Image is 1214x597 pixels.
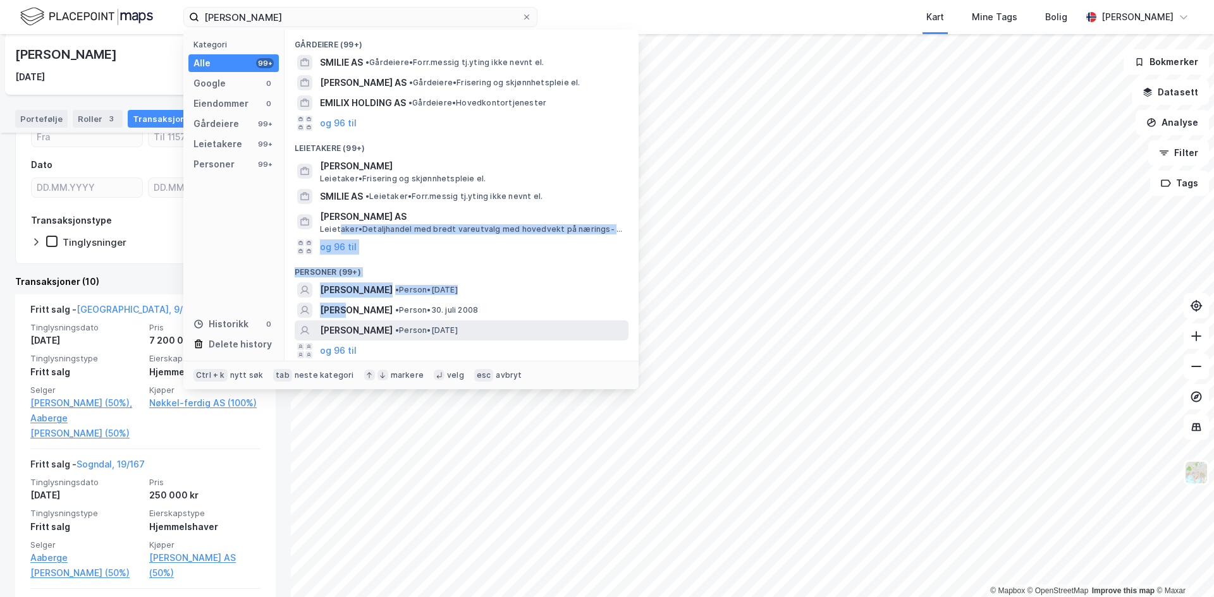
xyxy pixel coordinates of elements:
[149,519,261,534] div: Hjemmelshaver
[320,116,357,131] button: og 96 til
[30,550,142,581] a: Aaberge [PERSON_NAME] (50%)
[15,274,276,289] div: Transaksjoner (10)
[320,224,626,234] span: Leietaker • Detaljhandel med bredt vareutvalg med hovedvekt på nærings- og nytelsesmidler
[30,353,142,364] span: Tinglysningstype
[32,128,142,147] input: Fra
[395,285,458,295] span: Person • [DATE]
[193,136,242,152] div: Leietakere
[77,304,200,315] a: [GEOGRAPHIC_DATA], 9/872
[256,139,274,149] div: 99+
[264,78,274,88] div: 0
[320,303,393,318] span: [PERSON_NAME]
[149,322,261,333] span: Pris
[193,76,226,91] div: Google
[193,40,279,49] div: Kategori
[295,370,354,380] div: neste kategori
[1150,171,1209,196] button: Tags
[496,370,522,380] div: avbryt
[1027,586,1089,595] a: OpenStreetMap
[395,285,399,294] span: •
[320,209,623,224] span: [PERSON_NAME] AS
[149,365,261,380] div: Hjemmelshaver
[320,174,486,184] span: Leietaker • Frisering og skjønnhetspleie el.
[395,325,458,335] span: Person • [DATE]
[193,96,248,111] div: Eiendommer
[285,30,639,52] div: Gårdeiere (99+)
[30,508,142,519] span: Tinglysningstype
[320,323,393,338] span: [PERSON_NAME]
[199,8,522,27] input: Søk på adresse, matrikkel, gårdeiere, leietakere eller personer
[474,369,494,382] div: esc
[391,370,424,380] div: markere
[30,395,142,411] a: [PERSON_NAME] (50%),
[209,337,272,352] div: Delete history
[1151,536,1214,597] iframe: Chat Widget
[193,116,239,131] div: Gårdeiere
[1184,461,1208,485] img: Z
[30,333,142,348] div: [DATE]
[105,112,118,125] div: 3
[408,98,412,107] span: •
[256,58,274,68] div: 99+
[273,369,292,382] div: tab
[395,305,399,315] span: •
[149,128,259,147] input: Til 11575000
[365,191,543,202] span: Leietaker • Forr.messig tj.yting ikke nevnt el.
[320,189,363,204] span: SMILIE AS
[31,213,112,228] div: Transaksjonstype
[149,540,261,550] span: Kjøper
[365,191,369,201] span: •
[149,178,259,197] input: DD.MM.YYYY
[30,302,200,322] div: Fritt salg -
[30,322,142,333] span: Tinglysningsdato
[285,257,639,280] div: Personer (99+)
[264,319,274,329] div: 0
[409,78,580,88] span: Gårdeiere • Frisering og skjønnhetspleie el.
[972,9,1017,25] div: Mine Tags
[128,110,215,128] div: Transaksjoner
[926,9,944,25] div: Kart
[1132,80,1209,105] button: Datasett
[320,239,357,255] button: og 96 til
[320,343,357,358] button: og 96 til
[149,477,261,488] span: Pris
[1148,140,1209,166] button: Filter
[193,157,235,172] div: Personer
[30,411,142,441] a: Aaberge [PERSON_NAME] (50%)
[1092,586,1155,595] a: Improve this map
[1045,9,1067,25] div: Bolig
[31,157,52,172] div: Dato
[77,459,145,469] a: Sogndal, 19/167
[1124,49,1209,75] button: Bokmerker
[30,385,142,395] span: Selger
[149,333,261,348] div: 7 200 000 kr
[149,508,261,519] span: Eierskapstype
[30,477,142,488] span: Tinglysningsdato
[320,75,407,90] span: [PERSON_NAME] AS
[20,6,153,28] img: logo.f888ab2527a4732fd821a326f86c7f29.svg
[193,317,248,332] div: Historikk
[149,353,261,364] span: Eierskapstype
[990,586,1025,595] a: Mapbox
[365,57,544,68] span: Gårdeiere • Forr.messig tj.yting ikke nevnt el.
[193,56,211,71] div: Alle
[320,159,623,174] span: [PERSON_NAME]
[30,365,142,380] div: Fritt salg
[395,325,399,335] span: •
[320,95,406,111] span: EMILIX HOLDING AS
[149,488,261,503] div: 250 000 kr
[447,370,464,380] div: velg
[395,305,478,315] span: Person • 30. juli 2008
[1151,536,1214,597] div: Kontrollprogram for chat
[15,69,45,85] div: [DATE]
[256,119,274,129] div: 99+
[409,78,413,87] span: •
[30,540,142,550] span: Selger
[32,178,142,197] input: DD.MM.YYYY
[320,55,363,70] span: SMILIE AS
[264,99,274,109] div: 0
[320,282,393,298] span: [PERSON_NAME]
[193,369,228,382] div: Ctrl + k
[285,133,639,156] div: Leietakere (99+)
[30,457,145,477] div: Fritt salg -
